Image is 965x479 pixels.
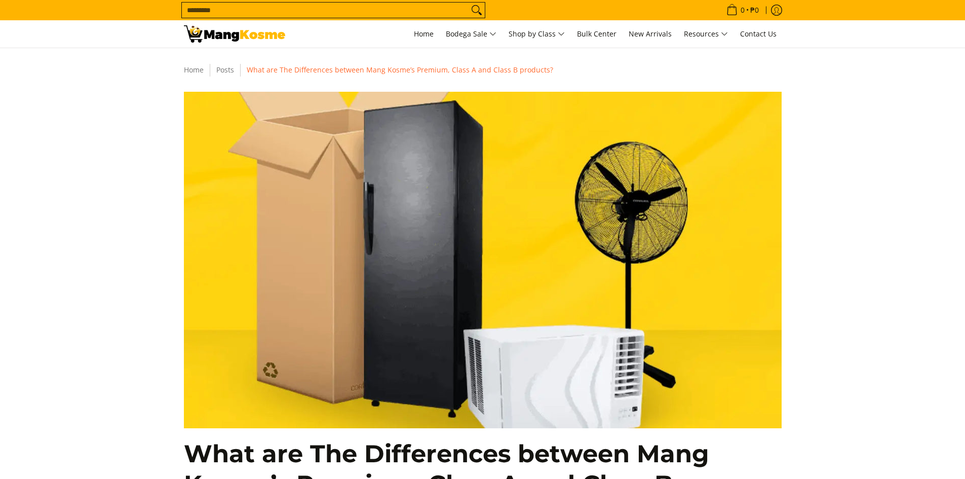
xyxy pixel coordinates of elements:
a: Home [184,65,204,75]
span: Bulk Center [577,29,616,39]
span: Home [414,29,434,39]
span: ₱0 [749,7,760,14]
nav: Breadcrumbs [179,63,787,77]
a: Bodega Sale [441,20,501,48]
a: Home [409,20,439,48]
span: What are The Differences between Mang Kosme’s Premium, Class A and Class B products? [247,65,553,75]
a: Contact Us [735,20,782,48]
span: Shop by Class [509,28,565,41]
span: 0 [739,7,746,14]
a: Bulk Center [572,20,622,48]
span: • [723,5,762,16]
span: Contact Us [740,29,777,39]
span: Bodega Sale [446,28,496,41]
span: Resources [684,28,728,41]
button: Search [469,3,485,18]
a: New Arrivals [624,20,677,48]
nav: Main Menu [295,20,782,48]
img: class a-class b-blog-featured-image [184,92,782,428]
a: Shop by Class [504,20,570,48]
span: New Arrivals [629,29,672,39]
a: Resources [679,20,733,48]
a: Posts [216,65,234,75]
img: Mang Kosme&#39;s Premium, Class A, &amp; Class B Home Appliances l MK Blog [184,25,285,43]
